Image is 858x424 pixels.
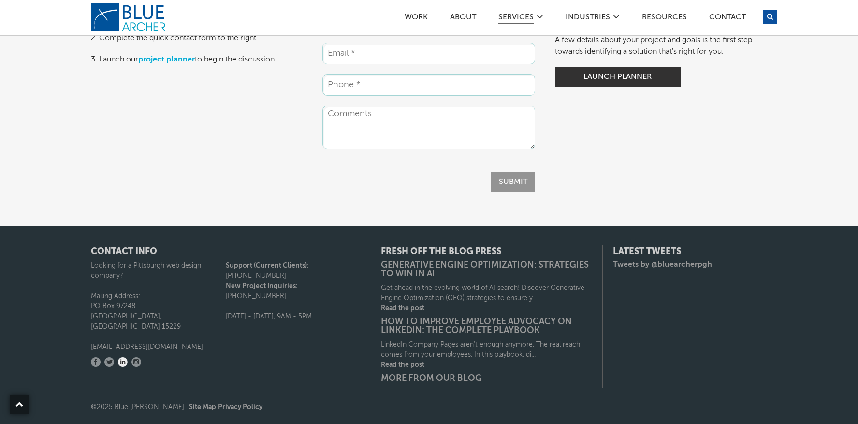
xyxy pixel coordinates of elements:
[641,14,687,24] a: Resources
[226,281,361,302] p: [PHONE_NUMBER]
[381,247,593,256] h4: Fresh Off the Blog Press
[226,261,361,281] p: [PHONE_NUMBER]
[91,3,168,32] a: logo
[91,247,361,256] h4: CONTACT INFO
[226,262,309,269] strong: Support (Current Clients):
[381,374,593,383] a: More from our blog
[498,14,534,24] a: SERVICES
[226,312,361,322] p: [DATE] - [DATE], 9AM - 5PM
[381,283,593,303] p: Get ahead in the evolving world of AI search! Discover Generative Engine Optimization (GEO) strat...
[189,404,216,410] a: Site Map
[555,34,768,58] p: A few details about your project and goals is the first step towards identifying a solution that'...
[91,54,304,65] p: 3. Launch our to begin the discussion
[404,14,428,24] a: Work
[322,74,535,96] input: Phone *
[218,404,262,410] a: Privacy Policy
[381,303,593,314] a: Read the post
[138,56,195,63] a: project planner
[91,357,101,367] a: Facebook
[91,32,304,44] p: 2. Complete the quick contact form to the right
[613,247,768,256] h4: Latest Tweets
[491,172,535,192] input: Submit
[91,261,226,281] p: Looking for a Pittsburgh web design company?
[104,357,114,367] a: Twitter
[226,283,298,289] strong: New Project Inquiries:
[613,261,712,269] a: Tweets by @bluearcherpgh
[118,357,128,367] a: LinkedIn
[555,67,681,87] a: Launch Planner
[131,357,141,367] a: Instagram
[91,404,262,410] span: ©2025 Blue [PERSON_NAME]
[381,360,593,370] a: Read the post
[450,14,477,24] a: ABOUT
[91,342,226,352] p: [EMAIL_ADDRESS][DOMAIN_NAME]
[381,340,593,360] p: LinkedIn Company Pages aren’t enough anymore. The real reach comes from your employees. In this p...
[91,291,226,332] p: Mailing Address: PO Box 97248 [GEOGRAPHIC_DATA], [GEOGRAPHIC_DATA] 15229
[709,14,746,24] a: Contact
[381,318,593,335] a: How to Improve Employee Advocacy on LinkedIn: The Complete Playbook
[322,43,535,64] input: Email *
[565,14,611,24] a: Industries
[381,261,593,278] a: Generative Engine Optimization: Strategies to Win in AI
